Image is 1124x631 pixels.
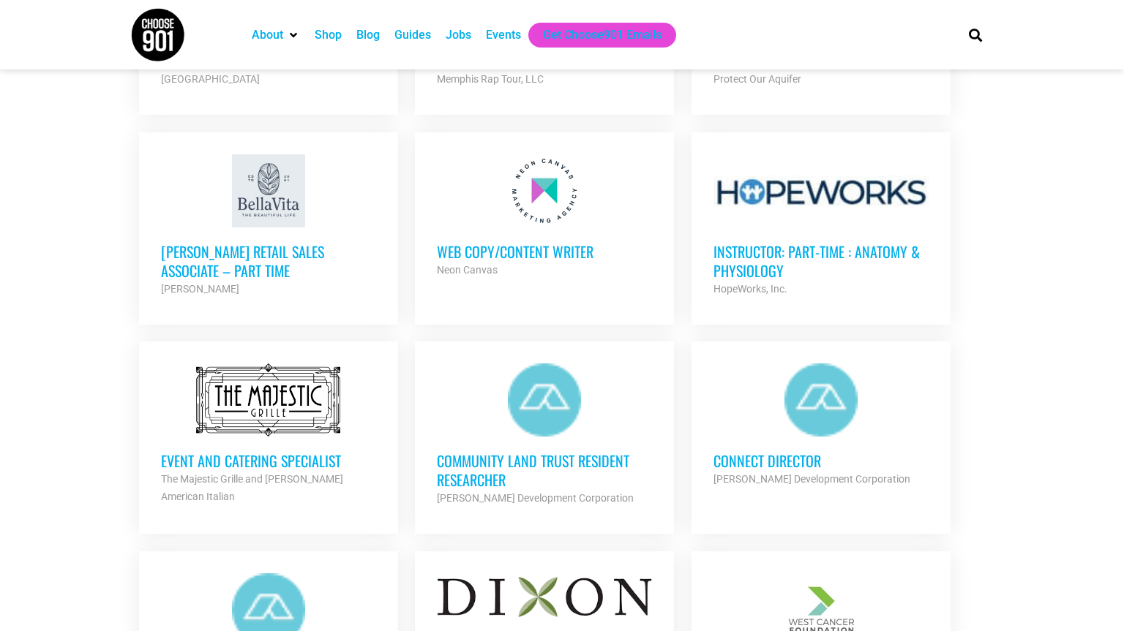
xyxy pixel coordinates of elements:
[437,264,498,276] strong: Neon Canvas
[964,23,988,47] div: Search
[139,132,398,320] a: [PERSON_NAME] Retail Sales Associate – Part Time [PERSON_NAME]
[161,73,260,85] strong: [GEOGRAPHIC_DATA]
[437,73,544,85] strong: Memphis Rap Tour, LLC
[437,242,652,261] h3: Web Copy/Content Writer
[692,132,951,320] a: Instructor: Part-Time : Anatomy & Physiology HopeWorks, Inc.
[437,451,652,489] h3: Community Land Trust Resident Researcher
[244,23,944,48] nav: Main nav
[713,242,929,280] h3: Instructor: Part-Time : Anatomy & Physiology
[139,341,398,527] a: Event and Catering Specialist The Majestic Grille and [PERSON_NAME] American Italian
[543,26,662,44] a: Get Choose901 Emails
[437,492,634,504] strong: [PERSON_NAME] Development Corporation
[713,73,801,85] strong: Protect Our Aquifer
[486,26,521,44] a: Events
[161,283,239,295] strong: [PERSON_NAME]
[244,23,307,48] div: About
[161,51,376,70] h3: Lead Pre-K Teacher
[161,242,376,280] h3: [PERSON_NAME] Retail Sales Associate – Part Time
[252,26,283,44] a: About
[415,132,674,301] a: Web Copy/Content Writer Neon Canvas
[161,451,376,470] h3: Event and Catering Specialist
[713,473,910,485] strong: [PERSON_NAME] Development Corporation
[394,26,431,44] a: Guides
[415,341,674,529] a: Community Land Trust Resident Researcher [PERSON_NAME] Development Corporation
[161,473,343,502] strong: The Majestic Grille and [PERSON_NAME] American Italian
[713,283,787,295] strong: HopeWorks, Inc.
[713,51,929,70] h3: Advocacy Coordinator
[446,26,471,44] a: Jobs
[713,451,929,470] h3: Connect Director
[315,26,342,44] a: Shop
[356,26,380,44] a: Blog
[692,341,951,510] a: Connect Director [PERSON_NAME] Development Corporation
